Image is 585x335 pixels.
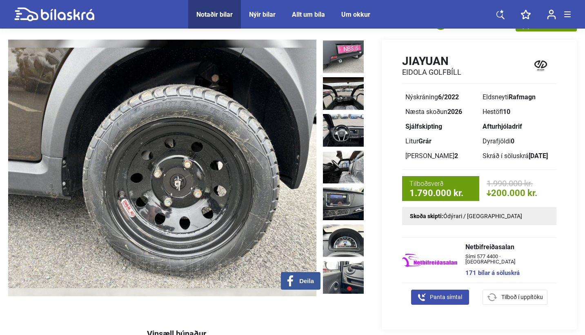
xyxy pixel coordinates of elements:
a: Allt um bíla [292,11,325,18]
span: Sími 577 4400 · [GEOGRAPHIC_DATA] [465,254,548,264]
a: Notaðir bílar [196,11,233,18]
span: Deila [299,277,314,285]
b: 0 [511,137,514,145]
h2: EIDOLA GOLFBÍLL [402,68,461,77]
strong: Skoða skipti: [410,213,443,219]
img: 1747652512_5697890880866408890_19952484598766959.jpg [323,40,364,73]
div: Hestöfl [483,109,553,115]
img: 1747652514_3712059662656050690_19952487028955945.jpg [323,224,364,257]
img: 1747652513_3017922597532493829_19952486270745727.jpg [323,151,364,183]
b: 2026 [447,108,462,116]
b: 6/2022 [438,93,459,101]
span: 200.000 kr. [487,188,549,198]
span: 1.990.000 kr. [487,179,549,188]
div: Litur [405,138,476,145]
b: 10 [503,108,510,116]
a: Um okkur [341,11,370,18]
span: 1.790.000 kr. [409,189,472,198]
b: Afturhjóladrif [483,123,522,130]
div: Nýskráning [405,94,476,100]
span: Tilboð í uppítöku [501,293,543,301]
b: Sjálfskipting [405,123,442,130]
span: Ódýrari / [GEOGRAPHIC_DATA] [443,213,522,219]
img: 1747652512_4316108401887613060_19952485513645783.jpg [323,114,364,147]
div: [PERSON_NAME] [405,153,476,159]
button: Deila [281,272,320,290]
div: Næsta skoðun [405,109,476,115]
span: Netbifreiðasalan [465,244,548,250]
img: 1747652514_1174382110489389685_19952486670979406.jpg [323,188,364,220]
img: 1747652512_5689359838375622760_19952485060568798.jpg [323,77,364,110]
b: [DATE] [529,152,548,160]
div: Dyrafjöldi [483,138,553,145]
b: Rafmagn [509,93,536,101]
b: 2 [454,152,458,160]
img: user-login.svg [547,9,556,20]
img: logo JIAYUAN EIDOLA GOLFBÍLL [525,54,556,77]
b: Grár [418,137,432,145]
span: Panta símtal [430,293,462,301]
div: Eldsneyti [483,94,553,100]
div: Skráð í söluskrá [483,153,553,159]
h1: JIAYUAN [402,54,461,68]
a: 171 bílar á söluskrá [465,270,548,276]
img: 1747652515_7891114869136177926_19952487751770353.jpg [323,261,364,294]
a: Nýir bílar [249,11,276,18]
span: Tilboðsverð [409,179,472,189]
